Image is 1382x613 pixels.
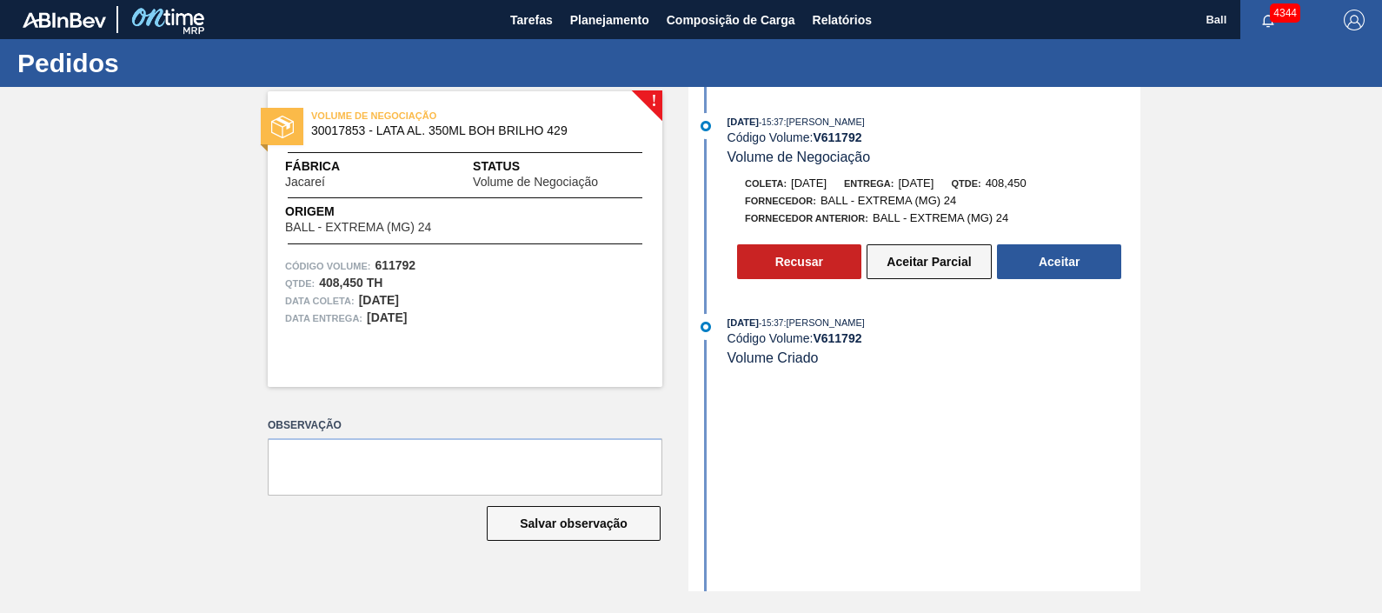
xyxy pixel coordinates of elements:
[986,177,1027,190] span: 408,450
[701,121,711,131] img: atual
[745,213,868,223] span: Fornecedor Anterior:
[367,310,407,324] strong: [DATE]
[813,130,861,144] strong: V 611792
[359,293,399,307] strong: [DATE]
[285,257,370,275] span: Código Volume:
[821,194,956,207] span: BALL - EXTREMA (MG) 24
[570,10,649,30] span: Planejamento
[285,221,431,234] span: BALL - EXTREMA (MG) 24
[473,157,645,176] span: Status
[813,331,861,345] strong: V 611792
[285,310,362,327] span: Data entrega:
[268,413,662,438] label: Observação
[701,322,711,332] img: atual
[728,150,871,164] span: Volume de Negociação
[813,10,872,30] span: Relatórios
[271,116,294,138] img: status
[737,244,861,279] button: Recusar
[745,178,787,189] span: Coleta:
[728,350,819,365] span: Volume Criado
[951,178,980,189] span: Qtde:
[728,317,759,328] span: [DATE]
[23,12,106,28] img: TNhmsLtSVTkK8tSr43FrP2fwEKptu5GPRR3wAAAABJRU5ErkJggg==
[319,276,382,290] strong: 408,450 TH
[473,176,598,189] span: Volume de Negociação
[285,203,481,221] span: Origem
[1344,10,1365,30] img: Logout
[487,506,661,541] button: Salvar observação
[728,130,1140,144] div: Código Volume:
[783,317,865,328] span: : [PERSON_NAME]
[1240,8,1296,32] button: Notificações
[285,176,325,189] span: Jacareí
[997,244,1121,279] button: Aceitar
[285,157,380,176] span: Fábrica
[759,318,783,328] span: - 15:37
[873,211,1008,224] span: BALL - EXTREMA (MG) 24
[285,275,315,292] span: Qtde :
[1270,3,1300,23] span: 4344
[667,10,795,30] span: Composição de Carga
[728,117,759,127] span: [DATE]
[867,244,992,279] button: Aceitar Parcial
[375,258,415,272] strong: 611792
[311,107,555,124] span: VOLUME DE NEGOCIAÇÃO
[745,196,816,206] span: Fornecedor:
[783,117,865,127] span: : [PERSON_NAME]
[759,117,783,127] span: - 15:37
[285,292,355,310] span: Data coleta:
[311,124,627,137] span: 30017853 - LATA AL. 350ML BOH BRILHO 429
[17,53,326,73] h1: Pedidos
[844,178,894,189] span: Entrega:
[728,331,1140,345] div: Código Volume:
[510,10,553,30] span: Tarefas
[791,177,827,190] span: [DATE]
[898,177,934,190] span: [DATE]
